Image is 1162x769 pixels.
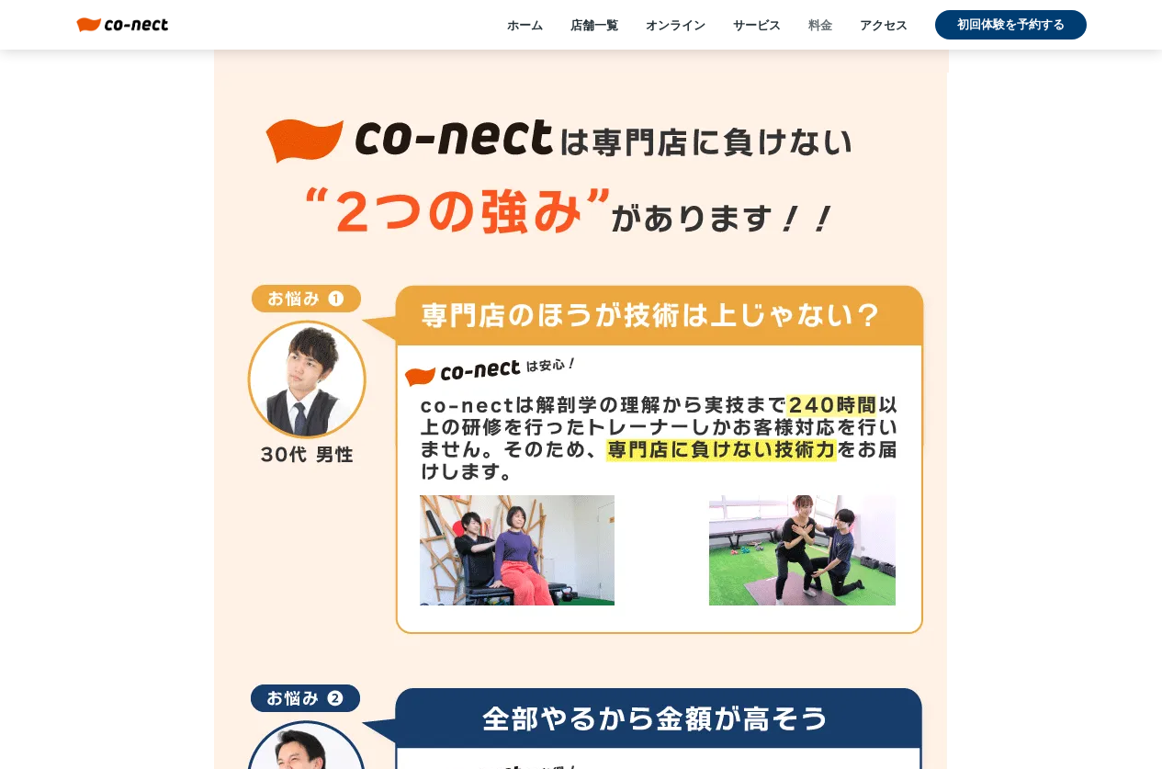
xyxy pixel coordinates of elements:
[733,17,781,33] a: サービス
[507,17,543,33] a: ホーム
[570,17,618,33] a: 店舗一覧
[808,17,832,33] a: 料金
[860,17,908,33] a: アクセス
[935,10,1087,40] a: 初回体験を予約する
[646,17,705,33] a: オンライン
